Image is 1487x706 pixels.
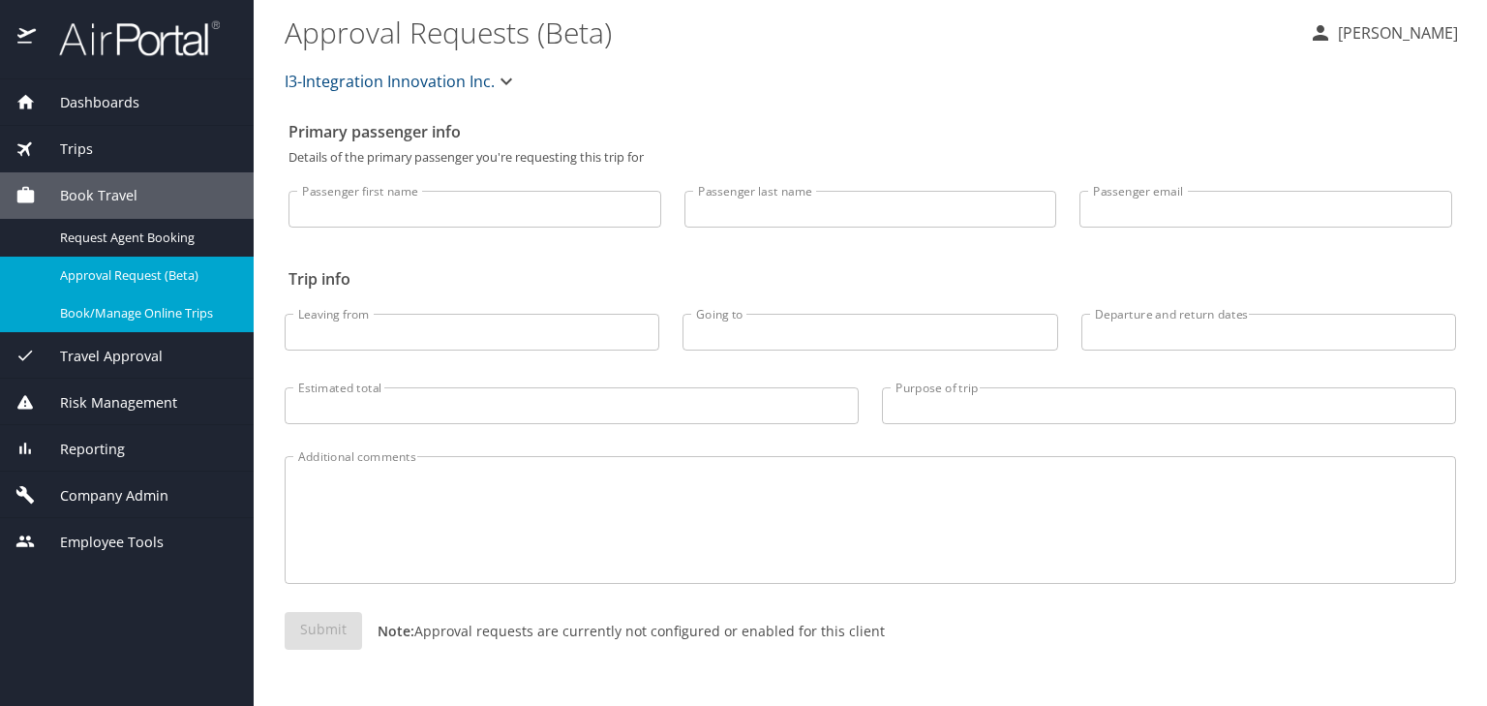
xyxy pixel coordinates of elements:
[60,266,230,285] span: Approval Request (Beta)
[285,2,1293,62] h1: Approval Requests (Beta)
[36,532,164,553] span: Employee Tools
[17,19,38,57] img: icon-airportal.png
[1301,15,1466,50] button: [PERSON_NAME]
[285,68,495,95] span: I3-Integration Innovation Inc.
[60,304,230,322] span: Book/Manage Online Trips
[36,185,137,206] span: Book Travel
[60,229,230,247] span: Request Agent Booking
[36,346,163,367] span: Travel Approval
[36,392,177,414] span: Risk Management
[38,19,220,57] img: airportal-logo.png
[378,622,414,640] strong: Note:
[36,92,139,113] span: Dashboards
[362,621,885,641] p: Approval requests are currently not configured or enabled for this client
[36,138,93,160] span: Trips
[36,439,125,460] span: Reporting
[288,116,1452,147] h2: Primary passenger info
[288,263,1452,294] h2: Trip info
[277,62,526,101] button: I3-Integration Innovation Inc.
[36,485,168,506] span: Company Admin
[1332,21,1458,45] p: [PERSON_NAME]
[288,151,1452,164] p: Details of the primary passenger you're requesting this trip for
